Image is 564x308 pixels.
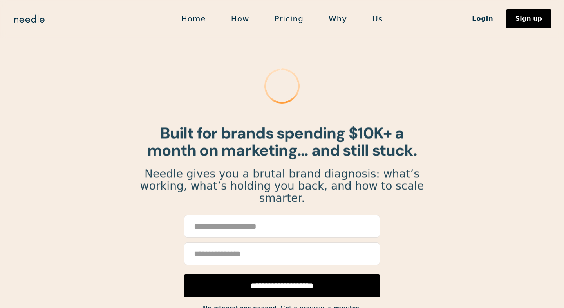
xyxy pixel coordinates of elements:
form: Email Form [184,215,380,297]
a: Pricing [262,11,316,27]
a: How [219,11,262,27]
strong: Built for brands spending $10K+ a month on marketing... and still stuck. [147,123,417,160]
p: Needle gives you a brutal brand diagnosis: what’s working, what’s holding you back, and how to sc... [139,168,425,204]
a: Sign up [506,9,551,28]
a: Login [459,12,506,25]
a: Home [169,11,219,27]
a: Us [360,11,395,27]
div: Sign up [515,16,542,22]
a: Why [316,11,360,27]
